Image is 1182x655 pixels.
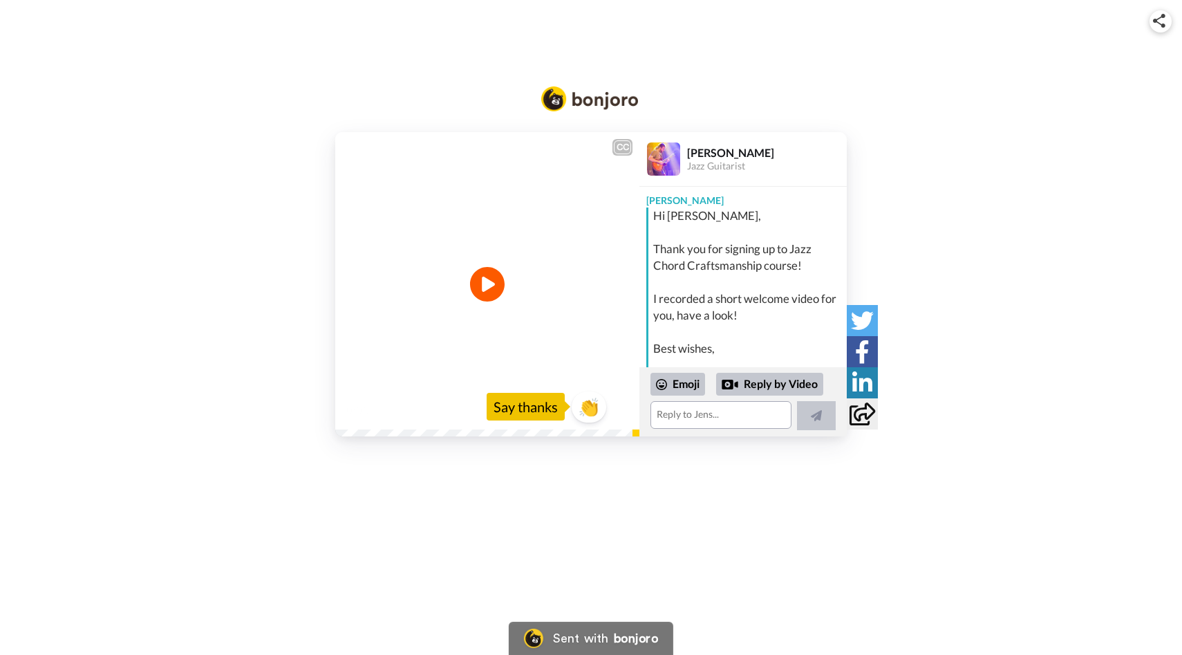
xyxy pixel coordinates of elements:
[639,187,847,207] div: [PERSON_NAME]
[687,160,846,172] div: Jazz Guitarist
[1153,14,1165,28] img: ic_share.svg
[647,142,680,176] img: Profile Image
[572,391,606,423] button: 👏
[716,373,823,396] div: Reply by Video
[487,393,565,421] div: Say thanks
[687,146,846,159] div: [PERSON_NAME]
[653,207,843,390] div: Hi [PERSON_NAME], Thank you for signing up to Jazz Chord Craftsmanship course! I recorded a short...
[613,403,627,417] img: Full screen
[345,402,369,418] span: 0:00
[572,396,606,418] span: 👏
[650,373,705,395] div: Emoji
[614,140,631,154] div: CC
[541,86,638,111] img: Bonjoro Logo
[372,402,377,418] span: /
[722,376,738,393] div: Reply by Video
[379,402,404,418] span: 0:28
